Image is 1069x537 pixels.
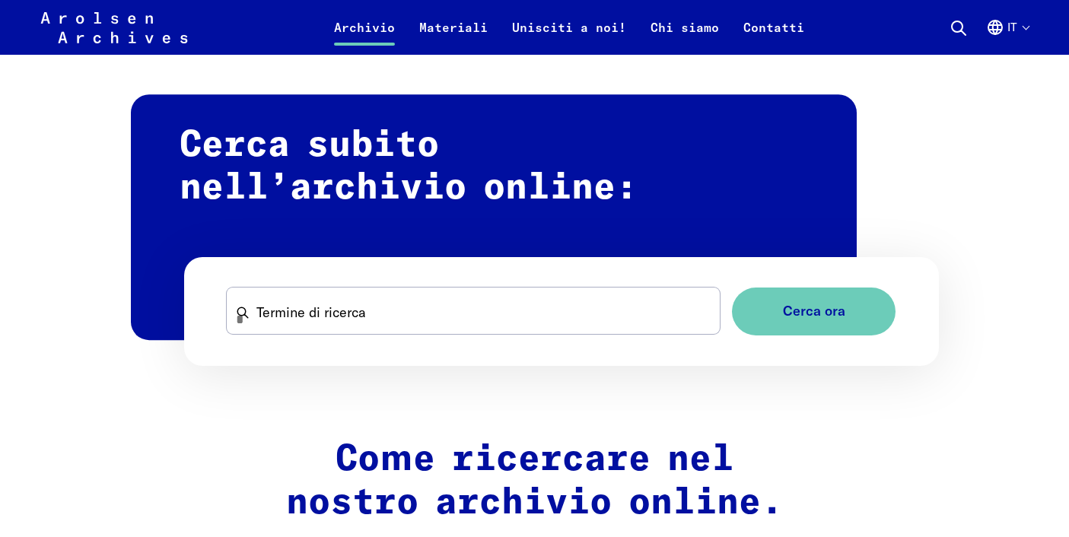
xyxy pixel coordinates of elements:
[407,18,500,55] a: Materiali
[731,18,816,55] a: Contatti
[322,18,407,55] a: Archivio
[638,18,731,55] a: Chi siamo
[986,18,1029,55] button: Italiano, selezione lingua
[783,303,845,319] span: Cerca ora
[732,288,896,335] button: Cerca ora
[213,439,857,526] h2: Come ricercare nel nostro archivio online.
[322,9,816,46] nav: Primaria
[500,18,638,55] a: Unisciti a noi!
[131,94,857,341] h2: Cerca subito nell’archivio online:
